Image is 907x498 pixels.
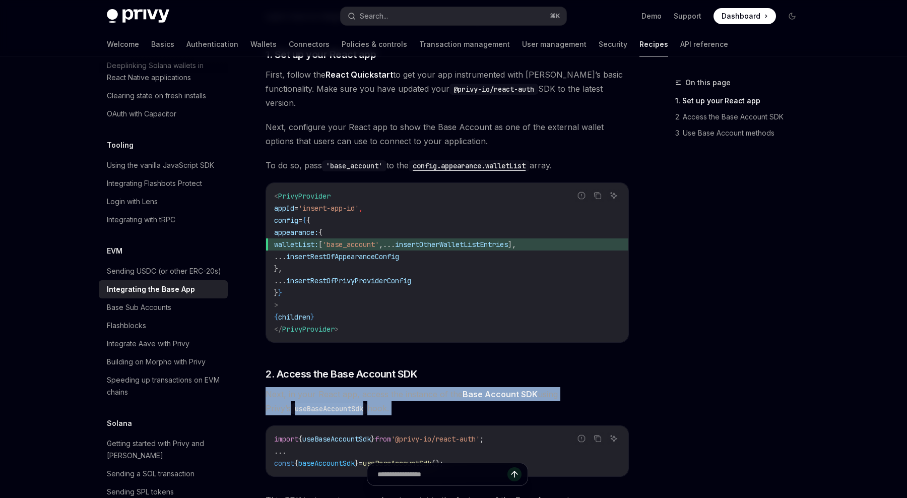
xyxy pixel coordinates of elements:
div: Flashblocks [107,320,146,332]
span: > [335,325,339,334]
div: Integrate Aave with Privy [107,338,189,350]
span: = [359,459,363,468]
span: </ [274,325,282,334]
span: Next, in your React app, access the instance of the using Privy’s hook. [266,387,629,415]
a: Using the vanilla JavaScript SDK [99,156,228,174]
div: Sending USDC (or other ERC-20s) [107,265,221,277]
span: useBaseAccountSdk [302,434,371,444]
span: [ [318,240,322,249]
a: Security [599,32,627,56]
span: PrivyProvider [282,325,335,334]
span: import [274,434,298,444]
div: Clearing state on fresh installs [107,90,206,102]
div: OAuth with Capacitor [107,108,176,120]
button: Copy the contents from the code block [591,432,604,445]
span: { [302,216,306,225]
a: Welcome [107,32,139,56]
a: Integrating Flashbots Protect [99,174,228,193]
span: ... [274,252,286,261]
div: Base Sub Accounts [107,301,171,314]
span: children [278,313,310,322]
code: useBaseAccountSdk [291,403,367,414]
span: Dashboard [722,11,760,21]
span: 'base_account' [322,240,379,249]
span: < [274,192,278,201]
span: ; [480,434,484,444]
a: React Quickstart [326,70,393,80]
a: Wallets [250,32,277,56]
a: 3. Use Base Account methods [675,125,808,141]
button: Report incorrect code [575,432,588,445]
span: useBaseAccountSdk [363,459,431,468]
span: 2. Access the Base Account SDK [266,367,417,381]
a: Building on Morpho with Privy [99,353,228,371]
a: Integrating with tRPC [99,211,228,229]
a: Speeding up transactions on EVM chains [99,371,228,401]
div: Building on Morpho with Privy [107,356,206,368]
button: Search...⌘K [341,7,566,25]
a: Base Account SDK [463,389,538,400]
a: OAuth with Capacitor [99,105,228,123]
span: { [298,434,302,444]
span: ], [508,240,516,249]
a: Clearing state on fresh installs [99,87,228,105]
span: '@privy-io/react-auth' [391,434,480,444]
span: }, [274,264,282,273]
a: Support [674,11,701,21]
a: Dashboard [714,8,776,24]
button: Copy the contents from the code block [591,189,604,202]
a: Basics [151,32,174,56]
code: config.appearance.walletList [409,160,530,171]
button: Send message [507,467,522,481]
span: ... [274,276,286,285]
span: , [359,204,363,213]
a: Policies & controls [342,32,407,56]
a: Login with Lens [99,193,228,211]
a: Recipes [639,32,668,56]
div: Speeding up transactions on EVM chains [107,374,222,398]
span: { [306,216,310,225]
a: Demo [641,11,662,21]
span: , [379,240,383,249]
span: > [274,300,278,309]
span: } [278,288,282,297]
div: Login with Lens [107,196,158,208]
span: { [294,459,298,468]
a: API reference [680,32,728,56]
a: Authentication [186,32,238,56]
code: @privy-io/react-auth [449,84,538,95]
a: Transaction management [419,32,510,56]
button: Ask AI [607,189,620,202]
a: Connectors [289,32,330,56]
span: baseAccountSdk [298,459,355,468]
span: insertRestOfPrivyProviderConfig [286,276,411,285]
span: from [375,434,391,444]
button: Ask AI [607,432,620,445]
span: appearance: [274,228,318,237]
span: insertRestOfAppearanceConfig [286,252,399,261]
a: 2. Access the Base Account SDK [675,109,808,125]
input: Ask a question... [377,463,507,485]
span: To do so, pass to the array. [266,158,629,172]
span: = [294,204,298,213]
div: Using the vanilla JavaScript SDK [107,159,214,171]
span: { [274,313,278,322]
a: Base Sub Accounts [99,298,228,317]
h5: EVM [107,245,122,257]
span: ⌘ K [550,12,560,20]
span: PrivyProvider [278,192,331,201]
a: Sending USDC (or other ERC-20s) [99,262,228,280]
h5: Tooling [107,139,134,151]
span: Next, configure your React app to show the Base Account as one of the external wallet options tha... [266,120,629,148]
span: } [274,288,278,297]
span: ... [383,240,395,249]
span: appId [274,204,294,213]
span: = [298,216,302,225]
span: walletList: [274,240,318,249]
span: } [310,313,314,322]
code: 'base_account' [322,160,386,171]
span: insertOtherWalletListEntries [395,240,508,249]
a: 1. Set up your React app [675,93,808,109]
img: dark logo [107,9,169,23]
span: } [355,459,359,468]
